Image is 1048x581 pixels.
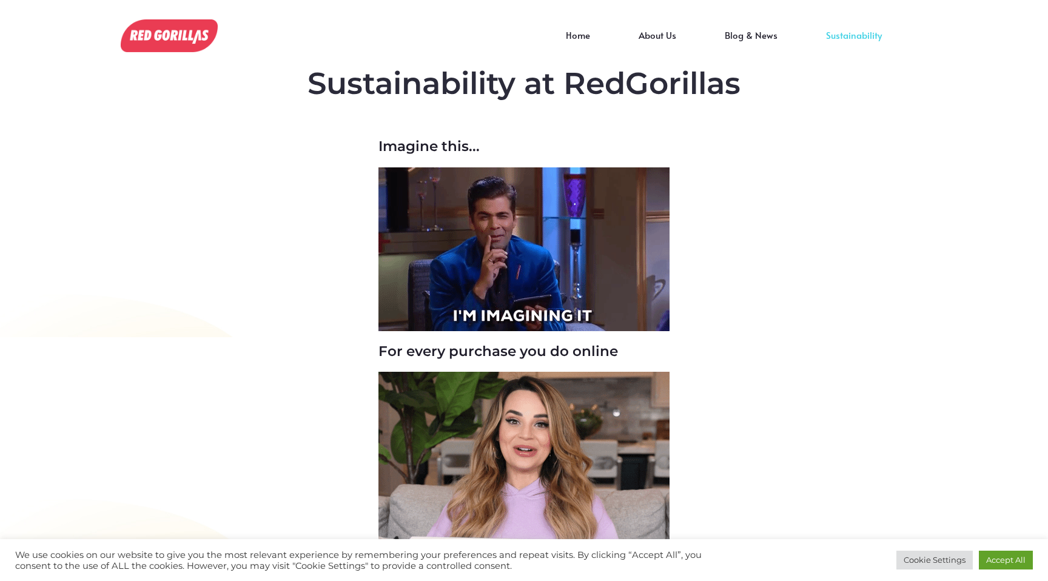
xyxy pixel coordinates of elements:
[700,35,802,53] a: Blog & News
[979,551,1033,569] a: Accept All
[896,551,973,569] a: Cookie Settings
[121,19,218,52] img: We care about Sustainability
[184,65,864,102] h2: Sustainability at RedGorillas
[614,35,700,53] a: About Us
[15,549,728,571] div: We use cookies on our website to give you the most relevant experience by remembering your prefer...
[378,372,670,574] img: We care about Sustainability
[802,35,906,53] a: Sustainability
[378,138,670,155] h3: Imagine this...
[542,35,614,53] a: Home
[378,167,670,331] img: We care about Sustainability
[378,343,670,360] h3: For every purchase you do online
